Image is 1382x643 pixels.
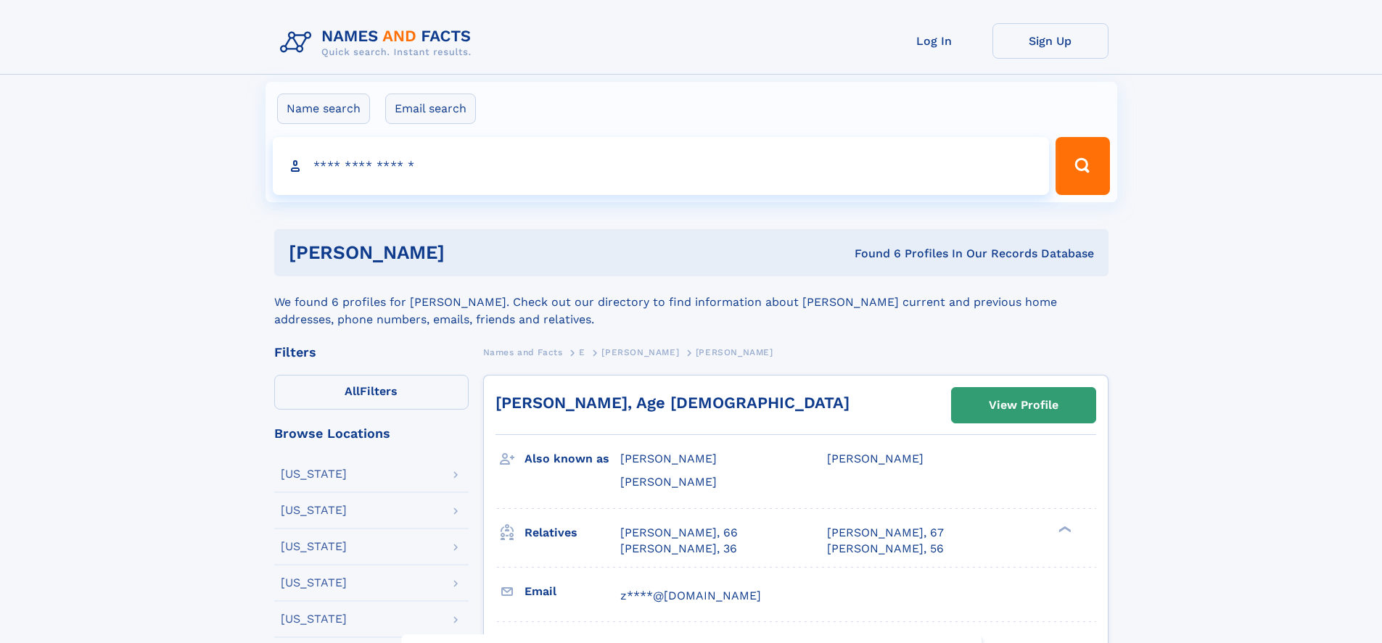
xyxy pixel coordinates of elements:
[274,276,1109,328] div: We found 6 profiles for [PERSON_NAME]. Check out our directory to find information about [PERSON_...
[601,343,679,361] a: [PERSON_NAME]
[345,384,360,398] span: All
[827,541,944,557] a: [PERSON_NAME], 56
[1056,137,1109,195] button: Search Button
[274,375,469,410] label: Filters
[281,541,347,552] div: [US_STATE]
[989,389,1058,422] div: View Profile
[620,475,717,489] span: [PERSON_NAME]
[827,525,944,541] a: [PERSON_NAME], 67
[579,347,585,357] span: E
[601,347,679,357] span: [PERSON_NAME]
[620,525,738,541] a: [PERSON_NAME], 66
[525,579,620,604] h3: Email
[274,427,469,440] div: Browse Locations
[273,137,1050,195] input: search input
[1055,524,1072,534] div: ❯
[274,23,483,62] img: Logo Names and Facts
[281,468,347,480] div: [US_STATE]
[579,343,585,361] a: E
[483,343,563,361] a: Names and Facts
[620,452,717,465] span: [PERSON_NAME]
[620,541,737,557] a: [PERSON_NAME], 36
[277,94,370,124] label: Name search
[274,346,469,359] div: Filters
[281,505,347,516] div: [US_STATE]
[281,577,347,589] div: [US_STATE]
[827,452,924,465] span: [PERSON_NAME]
[495,394,850,412] a: [PERSON_NAME], Age [DEMOGRAPHIC_DATA]
[281,613,347,625] div: [US_STATE]
[876,23,992,59] a: Log In
[649,246,1094,262] div: Found 6 Profiles In Our Records Database
[952,388,1095,423] a: View Profile
[696,347,773,357] span: [PERSON_NAME]
[525,447,620,471] h3: Also known as
[992,23,1109,59] a: Sign Up
[385,94,476,124] label: Email search
[525,520,620,545] h3: Relatives
[289,244,650,262] h1: [PERSON_NAME]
